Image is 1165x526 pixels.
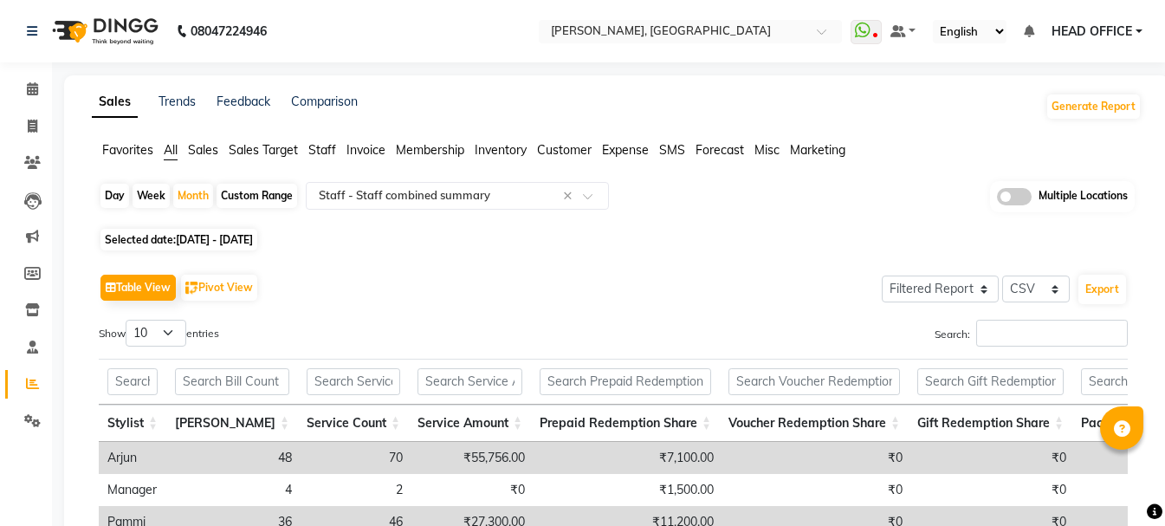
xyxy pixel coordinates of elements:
th: Bill Count: activate to sort column ascending [166,405,298,442]
input: Search Service Count [307,368,400,395]
label: Search: [935,320,1128,347]
span: Customer [537,142,592,158]
th: Voucher Redemption Share: activate to sort column ascending [720,405,909,442]
span: Membership [396,142,464,158]
th: Prepaid Redemption Share: activate to sort column ascending [531,405,720,442]
a: Comparison [291,94,358,109]
div: Week [133,184,170,208]
button: Table View [100,275,176,301]
select: Showentries [126,320,186,347]
input: Search: [976,320,1128,347]
th: Stylist: activate to sort column ascending [99,405,166,442]
input: Search Gift Redemption Share [917,368,1064,395]
input: Search Voucher Redemption Share [728,368,900,395]
span: Inventory [475,142,527,158]
th: Gift Redemption Share: activate to sort column ascending [909,405,1072,442]
a: Feedback [217,94,270,109]
span: Marketing [790,142,845,158]
td: ₹0 [911,474,1075,506]
td: 4 [169,474,301,506]
span: [DATE] - [DATE] [176,233,253,246]
span: Clear all [563,187,578,205]
a: Sales [92,87,138,118]
span: Forecast [696,142,744,158]
input: Search Prepaid Redemption Share [540,368,711,395]
td: ₹55,756.00 [411,442,534,474]
img: pivot.png [185,282,198,295]
td: ₹0 [722,442,911,474]
button: Export [1078,275,1126,304]
span: All [164,142,178,158]
input: Search Stylist [107,368,158,395]
td: ₹0 [911,442,1075,474]
td: ₹0 [411,474,534,506]
span: Expense [602,142,649,158]
div: Month [173,184,213,208]
td: 70 [301,442,411,474]
td: ₹1,500.00 [534,474,722,506]
div: Day [100,184,129,208]
img: logo [44,7,163,55]
span: Misc [754,142,780,158]
span: Multiple Locations [1039,188,1128,205]
b: 08047224946 [191,7,267,55]
td: Arjun [99,442,169,474]
button: Pivot View [181,275,257,301]
td: Manager [99,474,169,506]
td: 48 [169,442,301,474]
input: Search Service Amount [417,368,522,395]
span: Sales Target [229,142,298,158]
iframe: chat widget [1092,457,1148,509]
label: Show entries [99,320,219,347]
a: Trends [159,94,196,109]
span: Staff [308,142,336,158]
button: Generate Report [1047,94,1140,119]
span: Selected date: [100,229,257,250]
span: Sales [188,142,218,158]
span: Favorites [102,142,153,158]
th: Service Count: activate to sort column ascending [298,405,409,442]
td: ₹7,100.00 [534,442,722,474]
td: ₹0 [722,474,911,506]
div: Custom Range [217,184,297,208]
span: Invoice [346,142,385,158]
span: SMS [659,142,685,158]
span: HEAD OFFICE [1052,23,1132,41]
td: 2 [301,474,411,506]
th: Service Amount: activate to sort column ascending [409,405,531,442]
input: Search Bill Count [175,368,289,395]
